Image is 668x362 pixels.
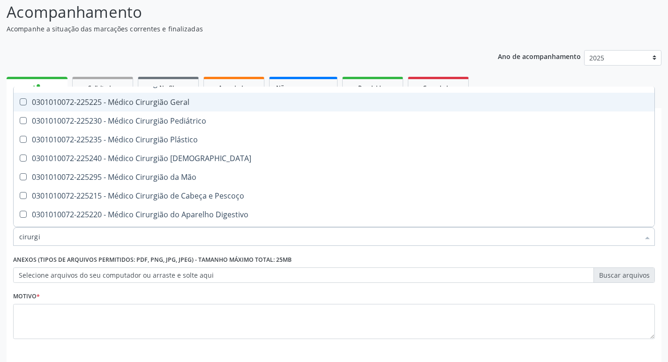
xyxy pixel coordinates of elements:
div: 0301010072-225240 - Médico Cirurgião [DEMOGRAPHIC_DATA] [19,155,649,162]
input: Buscar por procedimentos [19,227,639,246]
p: Ano de acompanhamento [498,50,581,62]
div: 0301010072-225295 - Médico Cirurgião da Mão [19,173,649,181]
span: Na fila [159,84,177,92]
label: Anexos (Tipos de arquivos permitidos: PDF, PNG, JPG, JPEG) - Tamanho máximo total: 25MB [13,253,292,267]
p: Acompanhe a situação das marcações correntes e finalizadas [7,24,465,34]
p: Acompanhamento [7,0,465,24]
span: Agendados [218,84,249,92]
span: Cancelados [423,84,454,92]
div: 0301010072-225225 - Médico Cirurgião Geral [19,98,649,106]
span: Não compareceram [276,84,330,92]
div: person_add [32,82,42,93]
div: 0301010072-225235 - Médico Cirurgião Plástico [19,136,649,143]
label: Motivo [13,289,40,304]
span: Resolvidos [358,84,387,92]
div: 0301010072-225230 - Médico Cirurgião Pediátrico [19,117,649,125]
span: Solicitados [88,84,117,92]
div: 0301010072-225220 - Médico Cirurgião do Aparelho Digestivo [19,211,649,218]
div: 0301010072-225215 - Médico Cirurgião de Cabeça e Pescoço [19,192,649,199]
